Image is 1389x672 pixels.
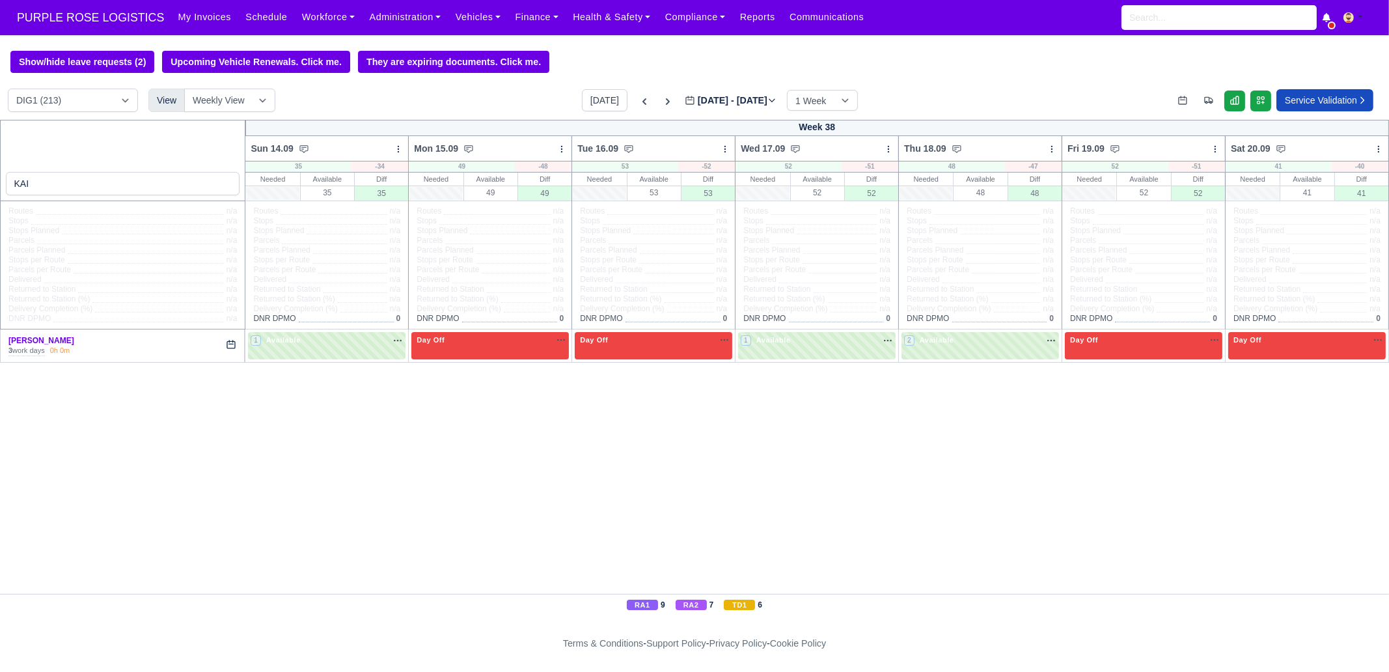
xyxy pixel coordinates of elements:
span: Returned to Station (%) [8,294,90,304]
a: Support Policy [646,638,706,649]
div: -48 [515,161,571,172]
div: 52 [1062,161,1168,172]
span: Parcels [580,236,606,245]
span: n/a [553,294,564,303]
span: n/a [1206,236,1217,245]
span: n/a [1043,236,1054,245]
span: Parcels [253,236,279,245]
div: 52 [1172,186,1225,201]
div: Available [1280,173,1334,186]
div: Diff [1172,173,1225,186]
div: Diff [355,173,408,186]
div: -34 [351,161,408,172]
span: Day Off [577,335,611,344]
span: n/a [227,226,238,235]
span: Available [754,335,793,344]
span: n/a [553,216,564,225]
span: n/a [1369,294,1381,303]
span: n/a [879,294,890,303]
div: Diff [518,173,571,186]
span: Parcels Planned [580,245,637,255]
span: n/a [227,285,238,294]
span: n/a [1369,265,1381,274]
div: -47 [1005,161,1062,172]
div: - - - [323,636,1066,651]
span: RA2 [676,600,707,610]
a: My Invoices [171,5,238,30]
span: Returned to Station [1233,285,1300,294]
div: 49 [518,186,571,201]
span: Tue 16.09 [577,142,618,155]
div: Diff [845,173,898,186]
div: Week 38 [245,120,1389,136]
span: n/a [879,255,890,264]
span: Delivery Completion (%) [1070,304,1154,314]
span: Stops per Route [580,255,637,265]
span: DNR DPMO [253,314,296,324]
strong: 6 [758,600,762,610]
span: Parcels [1070,236,1096,245]
span: 0 [1213,314,1217,323]
span: Stops Planned [417,226,467,236]
span: Parcels per Route [743,265,806,275]
span: n/a [1206,265,1217,274]
span: Stops per Route [1070,255,1127,265]
span: n/a [1206,255,1217,264]
span: Stops per Route [8,255,65,265]
span: n/a [717,236,728,245]
span: Returned to Station (%) [580,294,661,304]
span: Parcels Planned [1070,245,1127,255]
span: Returned to Station [417,285,484,294]
a: Schedule [238,5,294,30]
span: n/a [553,255,564,264]
a: [PERSON_NAME] [8,336,74,345]
span: Delivered [743,275,777,285]
input: Search... [1121,5,1317,30]
span: Stops Planned [1233,226,1284,236]
span: Parcels [417,236,443,245]
span: n/a [1206,304,1217,313]
input: Search contractors... [6,172,240,195]
span: n/a [390,294,401,303]
span: n/a [1043,245,1054,255]
span: Returned to Station (%) [907,294,988,304]
span: Delivered [1070,275,1103,285]
span: Returned to Station (%) [1233,294,1315,304]
a: Administration [362,5,448,30]
span: Parcels Planned [1233,245,1290,255]
span: n/a [227,236,238,245]
span: Parcels [1233,236,1259,245]
span: Delivered [580,275,613,285]
span: Returned to Station (%) [1070,294,1151,304]
span: n/a [390,236,401,245]
span: n/a [717,206,728,216]
div: 41 [1226,161,1331,172]
span: Fri 19.09 [1067,142,1105,155]
span: Delivered [907,275,940,285]
div: 53 [681,186,735,201]
span: Returned to Station [743,285,810,294]
a: Service Validation [1276,89,1373,111]
div: Needed [245,173,299,186]
span: Parcels Planned [253,245,310,255]
span: n/a [1369,275,1381,284]
span: Sun 14.09 [251,142,293,155]
div: Available [627,173,681,186]
span: n/a [1369,236,1381,245]
span: Delivery Completion (%) [1233,304,1317,314]
span: Available [264,335,303,344]
span: 1 [251,335,261,346]
span: n/a [227,265,238,274]
span: n/a [227,216,238,225]
span: n/a [879,275,890,284]
span: 0 [1049,314,1054,323]
span: PURPLE ROSE LOGISTICS [10,5,171,31]
span: Returned to Station (%) [417,294,498,304]
span: n/a [1369,206,1381,216]
span: n/a [1206,206,1217,216]
span: n/a [879,226,890,235]
iframe: Chat Widget [1324,609,1389,672]
a: Terms & Conditions [563,638,643,649]
span: n/a [390,255,401,264]
div: 49 [464,186,517,199]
